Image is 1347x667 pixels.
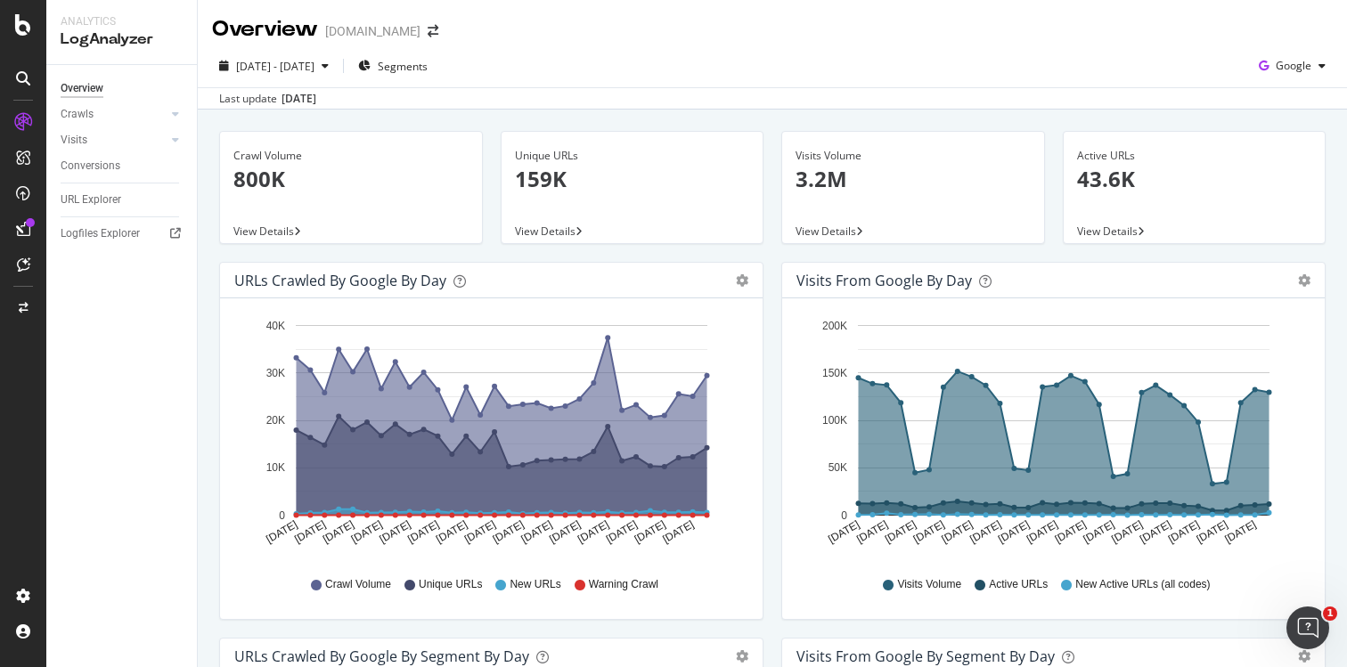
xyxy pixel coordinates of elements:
[897,577,961,592] span: Visits Volume
[266,462,285,475] text: 10K
[589,577,658,592] span: Warning Crawl
[660,518,696,546] text: [DATE]
[1276,58,1311,73] span: Google
[491,518,527,546] text: [DATE]
[796,313,1310,560] svg: A chart.
[829,462,847,475] text: 50K
[515,148,750,164] div: Unique URLs
[61,131,87,150] div: Visits
[1077,148,1312,164] div: Active URLs
[282,91,316,107] div: [DATE]
[1109,518,1145,546] text: [DATE]
[996,518,1032,546] text: [DATE]
[911,518,947,546] text: [DATE]
[233,148,469,164] div: Crawl Volume
[1252,52,1333,80] button: Google
[219,91,316,107] div: Last update
[378,59,428,74] span: Segments
[61,224,140,243] div: Logfiles Explorer
[796,224,856,239] span: View Details
[822,414,847,427] text: 100K
[1075,577,1210,592] span: New Active URLs (all codes)
[1323,606,1337,621] span: 1
[264,518,299,546] text: [DATE]
[349,518,385,546] text: [DATE]
[1298,274,1310,287] div: gear
[61,79,103,98] div: Overview
[279,509,285,522] text: 0
[940,518,976,546] text: [DATE]
[1138,518,1173,546] text: [DATE]
[266,367,285,379] text: 30K
[351,52,435,80] button: Segments
[1166,518,1202,546] text: [DATE]
[61,14,183,29] div: Analytics
[796,272,972,289] div: Visits from Google by day
[405,518,441,546] text: [DATE]
[736,650,748,663] div: gear
[428,25,438,37] div: arrow-right-arrow-left
[1053,518,1089,546] text: [DATE]
[61,131,167,150] a: Visits
[1222,518,1258,546] text: [DATE]
[378,518,413,546] text: [DATE]
[266,414,285,427] text: 20K
[462,518,498,546] text: [DATE]
[989,577,1048,592] span: Active URLs
[61,224,184,243] a: Logfiles Explorer
[1025,518,1060,546] text: [DATE]
[1298,650,1310,663] div: gear
[1077,224,1138,239] span: View Details
[61,105,94,124] div: Crawls
[61,79,184,98] a: Overview
[515,224,576,239] span: View Details
[604,518,640,546] text: [DATE]
[822,320,847,332] text: 200K
[321,518,356,546] text: [DATE]
[234,647,529,665] div: URLs Crawled by Google By Segment By Day
[633,518,668,546] text: [DATE]
[233,164,469,194] p: 800K
[234,272,446,289] div: URLs Crawled by Google by day
[1082,518,1117,546] text: [DATE]
[822,367,847,379] text: 150K
[736,274,748,287] div: gear
[841,509,847,522] text: 0
[236,59,314,74] span: [DATE] - [DATE]
[967,518,1003,546] text: [DATE]
[61,157,184,175] a: Conversions
[796,148,1031,164] div: Visits Volume
[234,313,748,560] svg: A chart.
[61,157,120,175] div: Conversions
[796,164,1031,194] p: 3.2M
[1195,518,1230,546] text: [DATE]
[434,518,469,546] text: [DATE]
[510,577,560,592] span: New URLs
[576,518,611,546] text: [DATE]
[61,29,183,50] div: LogAnalyzer
[1077,164,1312,194] p: 43.6K
[212,52,336,80] button: [DATE] - [DATE]
[547,518,583,546] text: [DATE]
[61,191,121,209] div: URL Explorer
[519,518,555,546] text: [DATE]
[883,518,918,546] text: [DATE]
[796,647,1055,665] div: Visits from Google By Segment By Day
[325,22,420,40] div: [DOMAIN_NAME]
[292,518,328,546] text: [DATE]
[233,224,294,239] span: View Details
[325,577,391,592] span: Crawl Volume
[826,518,861,546] text: [DATE]
[419,577,482,592] span: Unique URLs
[515,164,750,194] p: 159K
[61,105,167,124] a: Crawls
[266,320,285,332] text: 40K
[61,191,184,209] a: URL Explorer
[1286,606,1329,649] iframe: Intercom live chat
[854,518,890,546] text: [DATE]
[212,14,318,45] div: Overview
